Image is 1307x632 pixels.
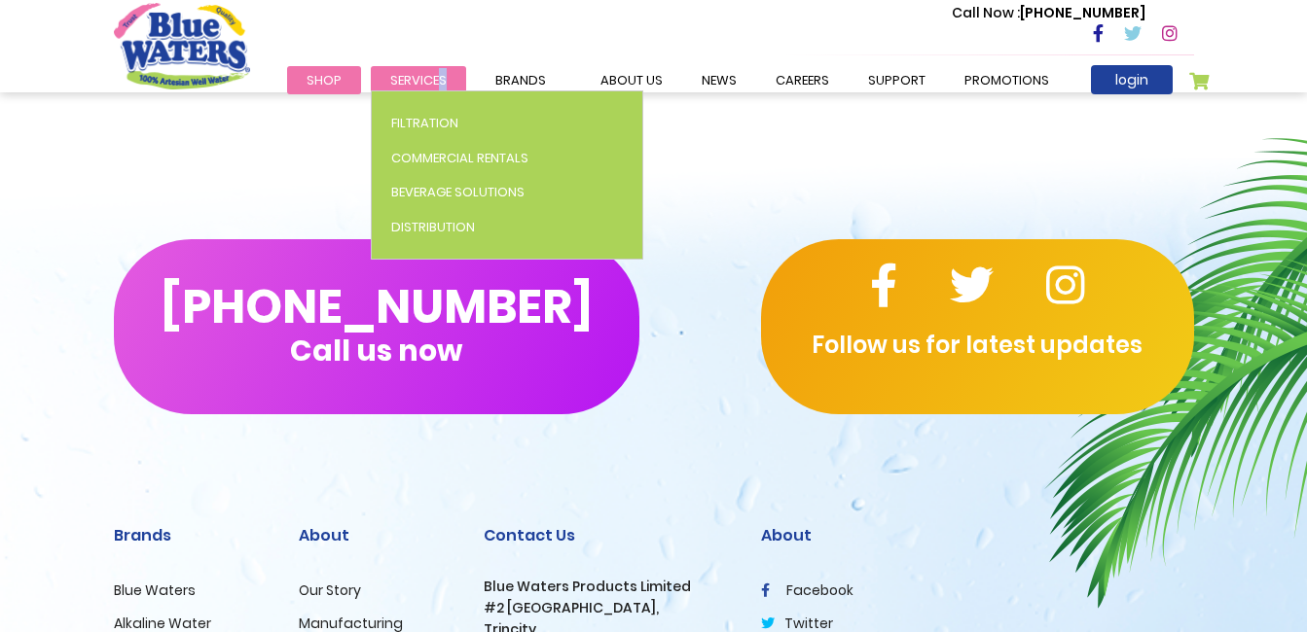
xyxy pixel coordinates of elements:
[299,580,361,600] a: Our Story
[390,71,447,89] span: Services
[945,66,1069,94] a: Promotions
[114,3,250,88] a: store logo
[391,114,458,132] span: Filtration
[952,3,1020,22] span: Call Now :
[761,328,1194,363] p: Follow us for latest updates
[952,3,1145,23] p: [PHONE_NUMBER]
[1091,65,1173,94] a: login
[290,345,462,356] span: Call us now
[761,580,853,600] a: facebook
[761,526,1194,544] h2: About
[484,579,732,595] h3: Blue Waters Products Limited
[391,218,475,236] span: Distribution
[484,526,732,544] h2: Contact Us
[756,66,849,94] a: careers
[114,239,639,414] button: [PHONE_NUMBER]Call us now
[299,526,454,544] h2: About
[682,66,756,94] a: News
[484,600,732,616] h3: #2 [GEOGRAPHIC_DATA],
[114,580,196,600] a: Blue Waters
[849,66,945,94] a: support
[114,526,270,544] h2: Brands
[495,71,546,89] span: Brands
[307,71,342,89] span: Shop
[391,183,525,201] span: Beverage Solutions
[391,149,528,167] span: Commercial Rentals
[581,66,682,94] a: about us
